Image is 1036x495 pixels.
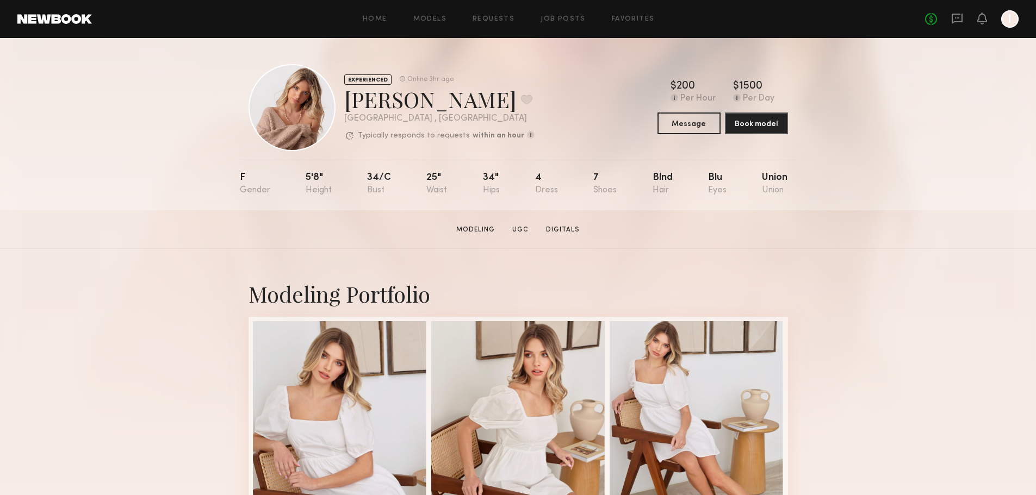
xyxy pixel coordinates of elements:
a: Modeling [452,225,499,235]
div: Blu [708,173,727,195]
a: Digitals [542,225,584,235]
a: Favorites [612,16,655,23]
button: Book model [725,112,788,134]
a: UGC [508,225,533,235]
div: Online 3hr ago [407,76,454,83]
div: 4 [535,173,558,195]
a: Home [363,16,387,23]
div: 200 [677,81,695,92]
div: $ [733,81,739,92]
a: Job Posts [541,16,586,23]
div: 34/c [367,173,391,195]
a: I [1001,10,1019,28]
div: 5'8" [306,173,332,195]
div: Per Hour [680,94,716,104]
div: Blnd [653,173,673,195]
div: Union [762,173,787,195]
div: [PERSON_NAME] [344,85,535,114]
b: within an hour [473,132,524,140]
div: 7 [593,173,617,195]
div: $ [671,81,677,92]
div: Modeling Portfolio [249,279,788,308]
button: Message [657,112,721,134]
div: EXPERIENCED [344,74,392,85]
div: 25" [426,173,447,195]
div: [GEOGRAPHIC_DATA] , [GEOGRAPHIC_DATA] [344,114,535,123]
div: Per Day [743,94,774,104]
div: 34" [483,173,500,195]
div: F [240,173,270,195]
p: Typically responds to requests [358,132,470,140]
a: Models [413,16,446,23]
a: Requests [473,16,514,23]
div: 1500 [739,81,762,92]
